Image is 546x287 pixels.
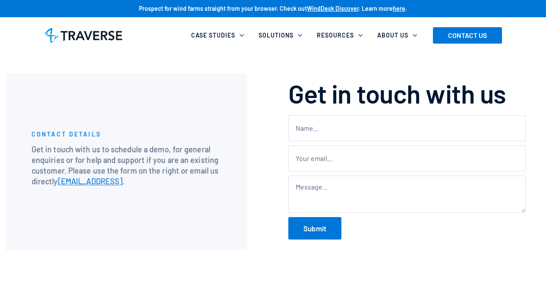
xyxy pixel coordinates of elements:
[405,5,407,12] strong: .
[288,217,341,240] input: Submit
[139,5,307,12] strong: Prospect for wind farms straight from your browser. Check out
[288,115,526,141] input: Name...
[307,5,359,12] a: WindDesk Discover
[288,78,506,109] h1: Get in touch with us
[393,5,405,12] a: here
[433,27,502,44] a: CONTACT US
[372,26,426,45] div: About Us
[191,31,235,40] div: Case Studies
[58,177,123,186] a: [EMAIL_ADDRESS]
[312,26,372,45] div: Resources
[359,5,393,12] strong: . Learn more
[317,31,354,40] div: Resources
[259,31,294,40] div: Solutions
[288,145,526,171] input: Your email...
[377,31,408,40] div: About Us
[32,130,101,139] p: CONTACT DETAILS
[186,26,253,45] div: Case Studies
[288,115,526,240] form: Contact
[253,26,312,45] div: Solutions
[32,144,221,187] p: Get in touch with us to schedule a demo, for general enquiries or for help and support if you are...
